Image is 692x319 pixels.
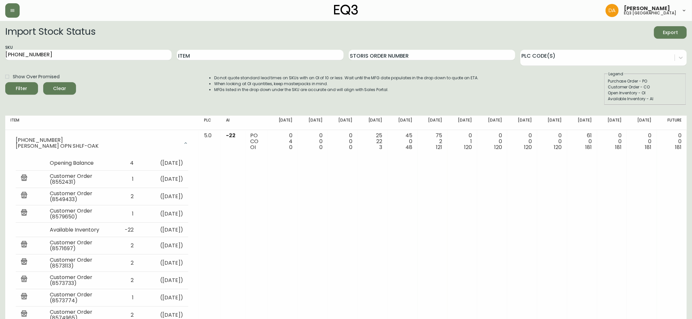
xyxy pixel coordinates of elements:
td: 1 [110,289,139,307]
th: [DATE] [268,116,298,130]
th: [DATE] [447,116,477,130]
td: 4 [110,156,139,171]
li: Do not quote standard lead times on SKUs with an OI of 10 or less. Wait until the MFG date popula... [214,75,479,81]
td: ( [DATE] ) [139,289,188,307]
img: retail_report.svg [21,209,27,217]
td: Customer Order (8573733) [45,272,110,289]
td: Customer Order (8549433) [45,188,110,205]
td: ( [DATE] ) [139,156,188,171]
img: dd1a7e8db21a0ac8adbf82b84ca05374 [606,4,619,17]
td: Customer Order (8571697) [45,237,110,254]
div: Available Inventory - AI [608,96,683,102]
div: 0 0 [513,133,532,150]
div: Customer Order - CO [608,84,683,90]
span: OI [251,143,256,151]
td: Customer Order (8579650) [45,205,110,223]
div: [PHONE_NUMBER] [16,137,179,143]
td: 2 [110,254,139,272]
th: [DATE] [387,116,417,130]
div: 0 0 [662,133,682,150]
td: 1 [110,205,139,223]
legend: Legend [608,71,624,77]
span: 181 [645,143,652,151]
img: retail_report.svg [21,192,27,200]
h2: Import Stock Status [5,26,95,39]
td: Customer Order (8573774) [45,289,110,307]
div: 75 2 [423,133,442,150]
th: [DATE] [328,116,358,130]
img: retail_report.svg [21,293,27,301]
td: ( [DATE] ) [139,171,188,188]
div: 0 0 [602,133,622,150]
span: 0 [289,143,292,151]
li: When looking at OI quantities, keep masterpacks in mind. [214,81,479,87]
span: Clear [48,84,71,93]
span: 3 [379,143,382,151]
td: ( [DATE] ) [139,272,188,289]
div: 0 1 [453,133,472,150]
td: 2 [110,188,139,205]
span: Show Over Promised [13,73,60,80]
div: 25 22 [363,133,382,150]
th: [DATE] [358,116,387,130]
div: [PHONE_NUMBER][PERSON_NAME] OPN SHLF-OAK [10,133,194,154]
th: Future [657,116,687,130]
td: ( [DATE] ) [139,205,188,223]
li: MFGs listed in the drop down under the SKU are accurate and will align with Sales Portal. [214,87,479,93]
img: retail_report.svg [21,310,27,318]
th: [DATE] [597,116,627,130]
button: Clear [43,82,76,95]
td: Opening Balance [45,156,110,171]
div: 0 0 [632,133,651,150]
span: 120 [554,143,562,151]
span: [PERSON_NAME] [624,6,670,11]
div: Filter [16,84,28,93]
img: retail_report.svg [21,175,27,182]
td: 2 [110,272,139,289]
th: [DATE] [298,116,327,130]
td: ( [DATE] ) [139,223,188,237]
th: AI [221,116,245,130]
img: retail_report.svg [21,258,27,266]
span: 121 [436,143,442,151]
img: retail_report.svg [21,276,27,284]
div: 0 4 [273,133,292,150]
div: [PERSON_NAME] OPN SHLF-OAK [16,143,179,149]
span: 120 [524,143,532,151]
span: 181 [615,143,622,151]
div: Open Inventory - OI [608,90,683,96]
div: 0 0 [482,133,502,150]
div: 0 0 [303,133,322,150]
img: logo [334,5,358,15]
th: [DATE] [537,116,567,130]
th: PLC [199,116,221,130]
td: Customer Order (8552431) [45,171,110,188]
th: [DATE] [567,116,597,130]
td: -22 [110,223,139,237]
td: Customer Order (8573113) [45,254,110,272]
button: Filter [5,82,38,95]
th: Item [5,116,199,130]
span: -22 [226,132,235,139]
td: ( [DATE] ) [139,237,188,254]
div: 0 0 [333,133,352,150]
span: Export [659,28,682,37]
div: Purchase Order - PO [608,78,683,84]
td: 1 [110,171,139,188]
span: 181 [585,143,592,151]
th: [DATE] [477,116,507,130]
th: [DATE] [507,116,537,130]
h5: eq3 [GEOGRAPHIC_DATA] [624,11,676,15]
span: 120 [494,143,502,151]
button: Export [654,26,687,39]
th: [DATE] [418,116,447,130]
span: 120 [464,143,472,151]
div: PO CO [251,133,263,150]
span: 0 [349,143,352,151]
td: Available Inventory [45,223,110,237]
td: 2 [110,237,139,254]
td: ( [DATE] ) [139,254,188,272]
span: 0 [319,143,323,151]
div: 0 0 [542,133,562,150]
div: 61 0 [572,133,592,150]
